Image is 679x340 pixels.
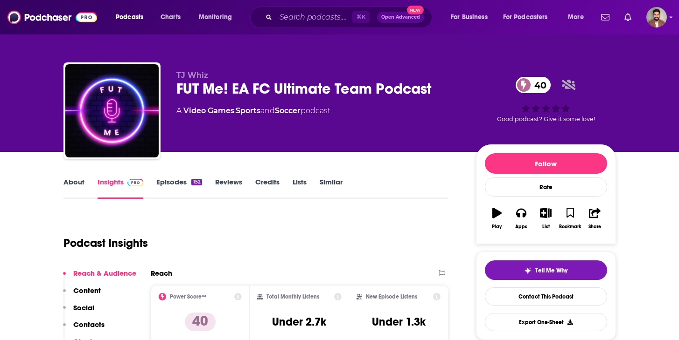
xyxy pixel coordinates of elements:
a: Credits [255,177,280,199]
a: Reviews [215,177,242,199]
span: Open Advanced [381,15,420,20]
a: Show notifications dropdown [597,9,613,25]
button: open menu [192,10,244,25]
a: Similar [320,177,343,199]
button: Show profile menu [646,7,667,27]
button: Follow [485,153,607,174]
span: Podcasts [116,11,143,24]
button: Content [63,286,101,303]
div: Share [588,224,601,230]
h2: Total Monthly Listens [266,293,319,300]
div: Search podcasts, credits, & more... [259,7,441,28]
a: Show notifications dropdown [621,9,635,25]
img: Podchaser - Follow, Share and Rate Podcasts [7,8,97,26]
h2: New Episode Listens [366,293,417,300]
a: Charts [154,10,186,25]
p: 40 [185,313,216,331]
span: Charts [161,11,181,24]
a: Lists [293,177,307,199]
button: Reach & Audience [63,269,136,286]
div: Bookmark [559,224,581,230]
div: Play [492,224,502,230]
p: Reach & Audience [73,269,136,278]
button: open menu [444,10,499,25]
h1: Podcast Insights [63,236,148,250]
p: Contacts [73,320,105,329]
div: List [542,224,550,230]
input: Search podcasts, credits, & more... [276,10,352,25]
h2: Reach [151,269,172,278]
span: and [260,106,275,115]
div: Rate [485,177,607,197]
p: Social [73,303,94,312]
span: New [407,6,424,14]
button: Apps [509,202,533,235]
span: More [568,11,584,24]
p: Content [73,286,101,295]
img: tell me why sparkle [524,267,532,274]
span: Logged in as calmonaghan [646,7,667,27]
a: Episodes152 [156,177,202,199]
button: Export One-Sheet [485,313,607,331]
button: Share [582,202,607,235]
div: Apps [515,224,527,230]
button: open menu [561,10,595,25]
button: Open AdvancedNew [377,12,424,23]
a: Sports [236,106,260,115]
a: InsightsPodchaser Pro [98,177,144,199]
a: Contact This Podcast [485,287,607,306]
button: Play [485,202,509,235]
span: Monitoring [199,11,232,24]
span: , [234,106,236,115]
a: About [63,177,84,199]
button: Bookmark [558,202,582,235]
button: tell me why sparkleTell Me Why [485,260,607,280]
div: 40Good podcast? Give it some love! [476,71,616,129]
h2: Power Score™ [170,293,206,300]
img: User Profile [646,7,667,27]
img: Podchaser Pro [127,179,144,186]
button: Social [63,303,94,320]
a: 40 [516,77,551,93]
button: List [533,202,558,235]
h3: Under 2.7k [272,315,326,329]
span: For Business [451,11,488,24]
span: 40 [525,77,551,93]
img: FUT Me! EA FC Ultimate Team Podcast [65,64,159,157]
span: TJ Whiz [176,71,208,80]
button: open menu [497,10,561,25]
button: Contacts [63,320,105,337]
span: For Podcasters [503,11,548,24]
span: ⌘ K [352,11,370,23]
span: Tell Me Why [535,267,567,274]
button: open menu [109,10,155,25]
div: A podcast [176,105,330,116]
a: Video Games [183,106,234,115]
a: Soccer [275,106,301,115]
h3: Under 1.3k [372,315,426,329]
span: Good podcast? Give it some love! [497,116,595,122]
div: 152 [191,179,202,185]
